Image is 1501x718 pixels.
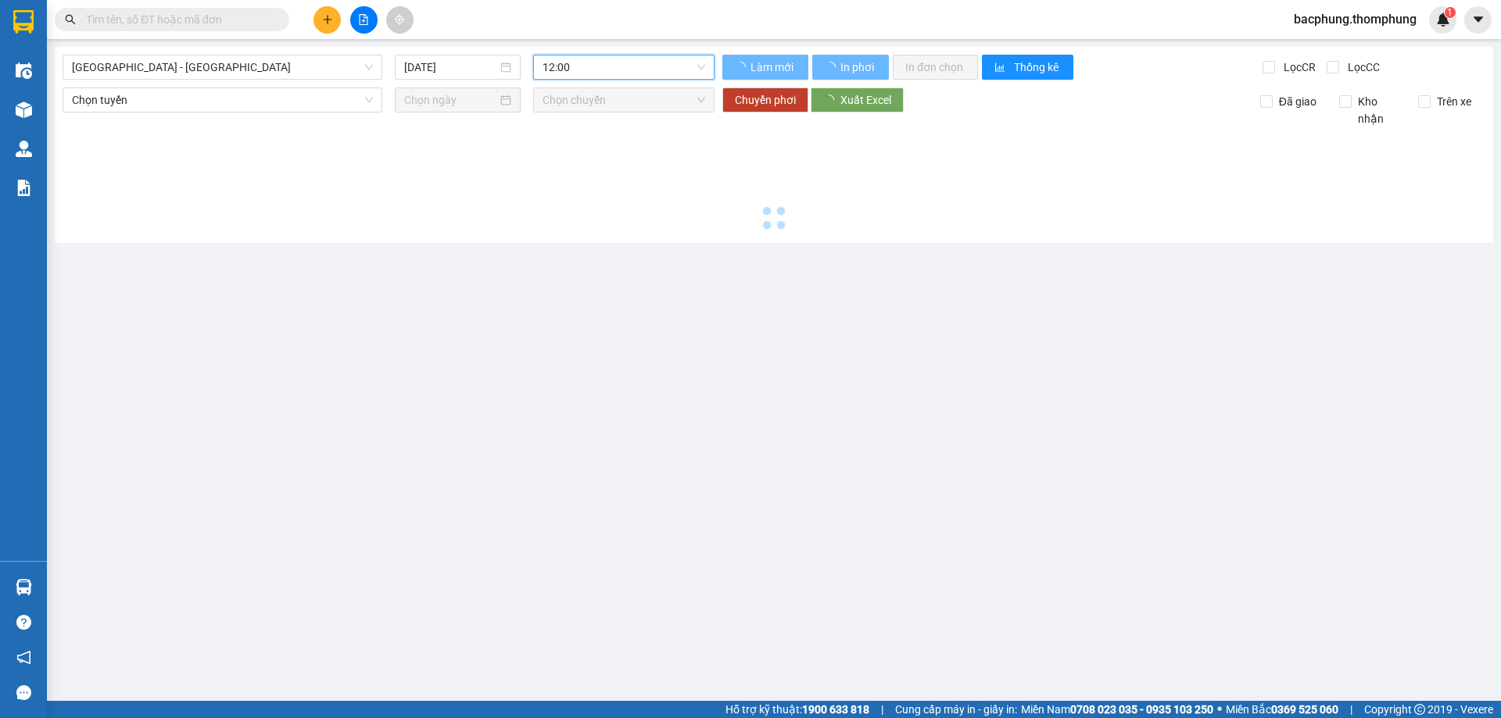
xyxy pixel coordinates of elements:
[982,55,1073,80] button: bar-chartThống kê
[1273,93,1323,110] span: Đã giao
[72,55,373,79] span: Hà Nội - Nghệ An
[16,180,32,196] img: solution-icon
[1352,93,1406,127] span: Kho nhận
[386,6,414,34] button: aim
[543,88,705,112] span: Chọn chuyến
[404,91,497,109] input: Chọn ngày
[72,88,373,112] span: Chọn tuyến
[16,63,32,79] img: warehouse-icon
[358,14,369,25] span: file-add
[404,59,497,76] input: 12/09/2025
[1217,706,1222,713] span: ⚪️
[1447,7,1453,18] span: 1
[16,579,32,595] img: warehouse-icon
[1471,13,1485,27] span: caret-down
[725,701,869,718] span: Hỗ trợ kỹ thuật:
[86,11,270,28] input: Tìm tên, số ĐT hoặc mã đơn
[350,6,378,34] button: file-add
[16,141,32,157] img: warehouse-icon
[394,14,405,25] span: aim
[823,95,840,105] span: loading
[1014,59,1061,76] span: Thống kê
[313,6,341,34] button: plus
[16,650,31,665] span: notification
[750,59,796,76] span: Làm mới
[881,701,883,718] span: |
[1281,9,1429,29] span: bacphung.thomphung
[893,55,978,80] button: In đơn chọn
[16,685,31,700] span: message
[895,701,1017,718] span: Cung cấp máy in - giấy in:
[1436,13,1450,27] img: icon-new-feature
[811,88,904,113] button: Xuất Excel
[322,14,333,25] span: plus
[543,55,705,79] span: 12:00
[825,62,838,73] span: loading
[1070,703,1213,716] strong: 0708 023 035 - 0935 103 250
[13,10,34,34] img: logo-vxr
[16,102,32,118] img: warehouse-icon
[1277,59,1318,76] span: Lọc CR
[840,59,876,76] span: In phơi
[802,703,869,716] strong: 1900 633 818
[1226,701,1338,718] span: Miền Bắc
[735,62,748,73] span: loading
[840,91,891,109] span: Xuất Excel
[1414,704,1425,715] span: copyright
[722,55,808,80] button: Làm mới
[1271,703,1338,716] strong: 0369 525 060
[1464,6,1492,34] button: caret-down
[65,14,76,25] span: search
[1445,7,1456,18] sup: 1
[1021,701,1213,718] span: Miền Nam
[994,62,1008,74] span: bar-chart
[1431,93,1478,110] span: Trên xe
[16,615,31,630] span: question-circle
[812,55,889,80] button: In phơi
[1350,701,1352,718] span: |
[1342,59,1382,76] span: Lọc CC
[722,88,808,113] button: Chuyển phơi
